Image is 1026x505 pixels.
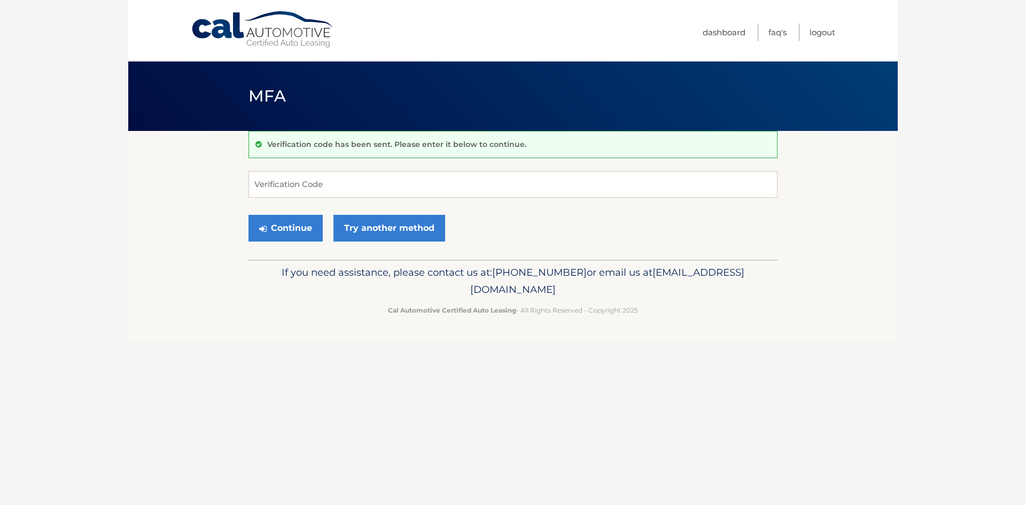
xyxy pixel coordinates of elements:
p: If you need assistance, please contact us at: or email us at [255,264,771,298]
a: FAQ's [768,24,787,41]
a: Try another method [333,215,445,242]
span: MFA [248,86,286,106]
strong: Cal Automotive Certified Auto Leasing [388,306,516,314]
p: - All Rights Reserved - Copyright 2025 [255,305,771,316]
p: Verification code has been sent. Please enter it below to continue. [267,139,526,149]
button: Continue [248,215,323,242]
a: Dashboard [703,24,745,41]
span: [EMAIL_ADDRESS][DOMAIN_NAME] [470,266,744,296]
span: [PHONE_NUMBER] [492,266,587,278]
input: Verification Code [248,171,778,198]
a: Cal Automotive [191,11,335,49]
a: Logout [810,24,835,41]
